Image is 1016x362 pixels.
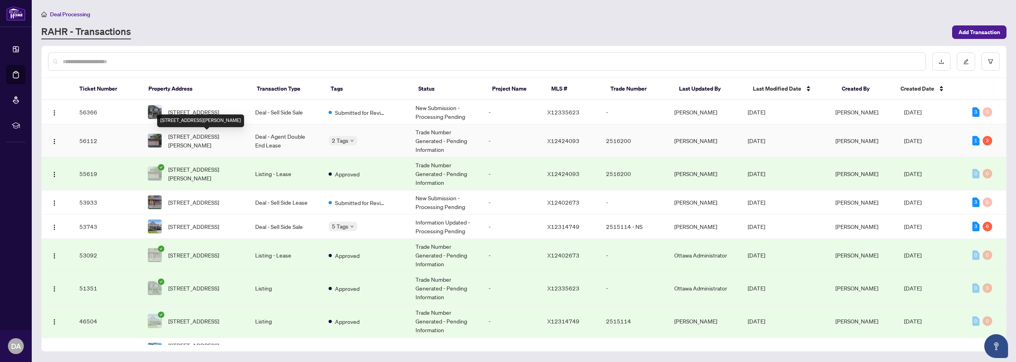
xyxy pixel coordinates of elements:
[668,124,741,157] td: [PERSON_NAME]
[748,285,765,292] span: [DATE]
[547,108,579,116] span: X12335623
[600,124,668,157] td: 2516200
[148,134,162,147] img: thumbnail-img
[409,338,483,362] td: Deal Closed
[51,224,58,230] img: Logo
[73,78,142,100] th: Ticket Number
[835,137,878,144] span: [PERSON_NAME]
[604,78,673,100] th: Trade Number
[748,317,765,325] span: [DATE]
[148,314,162,328] img: thumbnail-img
[932,52,951,71] button: download
[482,338,541,362] td: -
[73,305,141,338] td: 46504
[48,343,61,356] button: Logo
[409,190,483,215] td: New Submission - Processing Pending
[600,190,668,215] td: -
[73,338,141,362] td: 43503
[904,223,922,230] span: [DATE]
[168,108,219,116] span: [STREET_ADDRESS]
[148,196,162,209] img: thumbnail-img
[335,198,387,207] span: Submitted for Review
[983,283,992,293] div: 0
[972,316,979,326] div: 0
[983,169,992,178] div: 0
[904,108,922,116] span: [DATE]
[250,78,324,100] th: Transaction Type
[547,285,579,292] span: X12335623
[148,167,162,180] img: thumbnail-img
[73,239,141,272] td: 53092
[748,199,765,206] span: [DATE]
[51,200,58,206] img: Logo
[249,190,322,215] td: Deal - Sell Side Lease
[335,108,387,117] span: Submitted for Review
[748,252,765,259] span: [DATE]
[835,285,878,292] span: [PERSON_NAME]
[547,137,579,144] span: X12424093
[904,252,922,259] span: [DATE]
[988,59,993,64] span: filter
[547,199,579,206] span: X12402673
[335,284,360,293] span: Approved
[48,220,61,233] button: Logo
[73,190,141,215] td: 53933
[11,341,21,352] span: DA
[350,139,354,143] span: down
[957,52,975,71] button: edit
[547,317,579,325] span: X12314749
[673,78,747,100] th: Last Updated By
[335,317,360,326] span: Approved
[668,157,741,190] td: [PERSON_NAME]
[412,78,486,100] th: Status
[904,317,922,325] span: [DATE]
[983,250,992,260] div: 0
[73,215,141,239] td: 53743
[600,215,668,239] td: 2515114 - NS
[335,251,360,260] span: Approved
[486,78,545,100] th: Project Name
[48,134,61,147] button: Logo
[972,283,979,293] div: 0
[73,100,141,124] td: 56366
[332,222,348,231] span: 5 Tags
[409,100,483,124] td: New Submission - Processing Pending
[835,252,878,259] span: [PERSON_NAME]
[148,281,162,295] img: thumbnail-img
[48,196,61,209] button: Logo
[158,312,164,318] span: check-circle
[409,272,483,305] td: Trade Number Generated - Pending Information
[972,250,979,260] div: 0
[835,78,895,100] th: Created By
[482,305,541,338] td: -
[894,78,963,100] th: Created Date
[904,199,922,206] span: [DATE]
[332,136,348,145] span: 2 Tags
[482,124,541,157] td: -
[249,100,322,124] td: Deal - Sell Side Sale
[73,272,141,305] td: 51351
[249,124,322,157] td: Deal - Agent Double End Lease
[48,249,61,261] button: Logo
[748,108,765,116] span: [DATE]
[168,165,242,182] span: [STREET_ADDRESS][PERSON_NAME]
[158,164,164,170] span: check-circle
[73,124,141,157] td: 56112
[148,105,162,119] img: thumbnail-img
[748,223,765,230] span: [DATE]
[668,239,741,272] td: Ottawa Administrator
[148,220,162,233] img: thumbnail-img
[835,199,878,206] span: [PERSON_NAME]
[350,225,354,228] span: down
[51,319,58,325] img: Logo
[835,317,878,325] span: [PERSON_NAME]
[335,170,360,178] span: Approved
[748,137,765,144] span: [DATE]
[600,100,668,124] td: -
[972,197,979,207] div: 3
[51,286,58,292] img: Logo
[939,59,944,64] span: download
[983,316,992,326] div: 0
[904,285,922,292] span: [DATE]
[952,25,1006,39] button: Add Transaction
